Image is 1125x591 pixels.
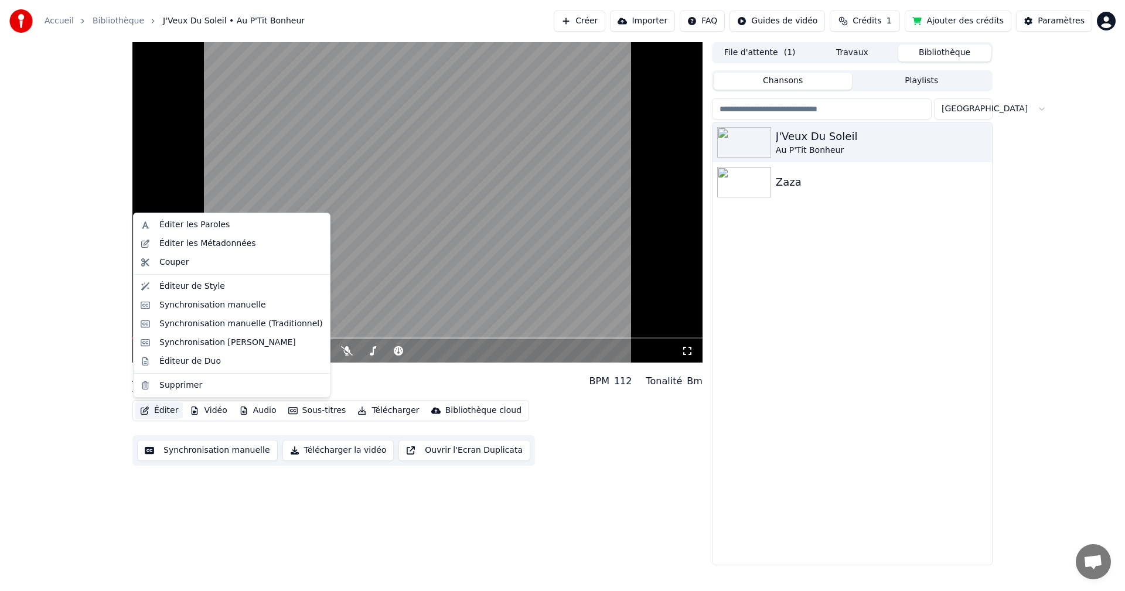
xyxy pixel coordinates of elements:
[853,15,881,27] span: Crédits
[589,374,609,388] div: BPM
[159,318,323,330] div: Synchronisation manuelle (Traditionnel)
[905,11,1011,32] button: Ajouter des crédits
[132,367,223,384] div: J'Veux Du Soleil
[806,45,899,62] button: Travaux
[776,174,987,190] div: Zaza
[714,45,806,62] button: File d'attente
[45,15,74,27] a: Accueil
[159,337,296,349] div: Synchronisation [PERSON_NAME]
[159,238,256,250] div: Éditer les Métadonnées
[159,219,230,231] div: Éditer les Paroles
[234,402,281,419] button: Audio
[163,15,305,27] span: J'Veux Du Soleil • Au P'Tit Bonheur
[45,15,305,27] nav: breadcrumb
[776,145,987,156] div: Au P'Tit Bonheur
[353,402,424,419] button: Télécharger
[185,402,231,419] button: Vidéo
[942,103,1028,115] span: [GEOGRAPHIC_DATA]
[284,402,351,419] button: Sous-titres
[1076,544,1111,579] div: Ouvrir le chat
[445,405,521,416] div: Bibliothèque cloud
[1038,15,1085,27] div: Paramètres
[554,11,605,32] button: Créer
[398,440,530,461] button: Ouvrir l'Ecran Duplicata
[646,374,682,388] div: Tonalité
[1016,11,1092,32] button: Paramètres
[614,374,632,388] div: 112
[135,402,183,419] button: Éditer
[852,73,991,90] button: Playlists
[729,11,825,32] button: Guides de vidéo
[776,128,987,145] div: J'Veux Du Soleil
[137,440,278,461] button: Synchronisation manuelle
[687,374,703,388] div: Bm
[159,356,221,367] div: Éditeur de Duo
[830,11,900,32] button: Crédits1
[159,299,266,311] div: Synchronisation manuelle
[159,257,189,268] div: Couper
[132,384,223,395] div: Au P'Tit Bonheur
[784,47,796,59] span: ( 1 )
[887,15,892,27] span: 1
[159,380,202,391] div: Supprimer
[898,45,991,62] button: Bibliothèque
[9,9,33,33] img: youka
[93,15,144,27] a: Bibliothèque
[282,440,394,461] button: Télécharger la vidéo
[714,73,853,90] button: Chansons
[610,11,675,32] button: Importer
[680,11,725,32] button: FAQ
[159,281,225,292] div: Éditeur de Style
